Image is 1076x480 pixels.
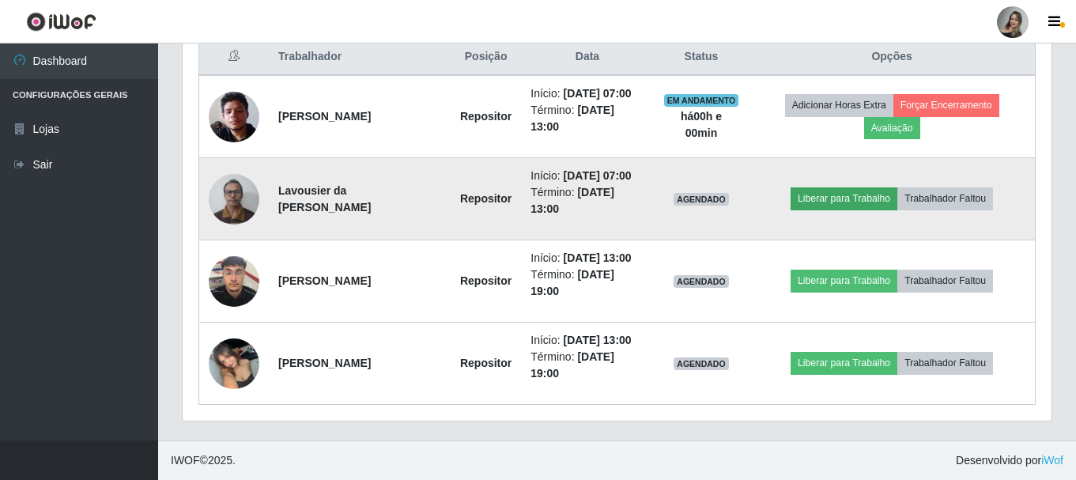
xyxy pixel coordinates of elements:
[530,184,644,217] li: Término:
[564,87,632,100] time: [DATE] 07:00
[654,39,749,76] th: Status
[521,39,653,76] th: Data
[278,274,371,287] strong: [PERSON_NAME]
[460,357,512,369] strong: Repositor
[209,248,259,315] img: 1753794100219.jpeg
[864,117,920,139] button: Avaliação
[26,12,96,32] img: CoreUI Logo
[209,165,259,232] img: 1746326143997.jpeg
[749,39,1035,76] th: Opções
[171,454,200,467] span: IWOF
[460,192,512,205] strong: Repositor
[897,270,993,292] button: Trabalhador Faltou
[460,110,512,123] strong: Repositor
[674,193,729,206] span: AGENDADO
[209,330,259,397] img: 1754455708839.jpeg
[530,349,644,382] li: Término:
[209,83,259,150] img: 1752200224792.jpeg
[564,334,632,346] time: [DATE] 13:00
[171,452,236,469] span: © 2025 .
[897,352,993,374] button: Trabalhador Faltou
[1041,454,1063,467] a: iWof
[956,452,1063,469] span: Desenvolvido por
[664,94,739,107] span: EM ANDAMENTO
[791,270,897,292] button: Liberar para Trabalho
[893,94,999,116] button: Forçar Encerramento
[278,184,371,214] strong: Lavousier da [PERSON_NAME]
[681,110,722,139] strong: há 00 h e 00 min
[674,357,729,370] span: AGENDADO
[530,85,644,102] li: Início:
[460,274,512,287] strong: Repositor
[269,39,451,76] th: Trabalhador
[451,39,521,76] th: Posição
[278,110,371,123] strong: [PERSON_NAME]
[278,357,371,369] strong: [PERSON_NAME]
[564,169,632,182] time: [DATE] 07:00
[791,352,897,374] button: Liberar para Trabalho
[791,187,897,210] button: Liberar para Trabalho
[530,250,644,266] li: Início:
[530,266,644,300] li: Término:
[530,168,644,184] li: Início:
[674,275,729,288] span: AGENDADO
[530,332,644,349] li: Início:
[530,102,644,135] li: Término:
[785,94,893,116] button: Adicionar Horas Extra
[564,251,632,264] time: [DATE] 13:00
[897,187,993,210] button: Trabalhador Faltou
